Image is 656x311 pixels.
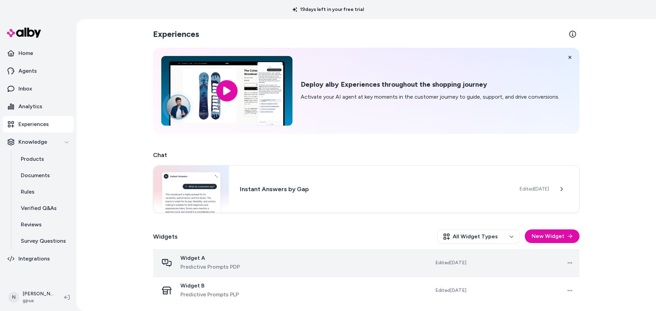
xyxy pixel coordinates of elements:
[180,263,240,271] span: Predictive Prompts PDP
[240,184,509,194] h3: Instant Answers by Gap
[21,204,57,212] p: Verified Q&As
[301,93,559,101] p: Activate your AI agent at key moments in the customer journey to guide, support, and drive conver...
[18,120,49,128] p: Experiences
[3,63,74,79] a: Agents
[3,134,74,150] button: Knowledge
[153,150,579,160] h2: Chat
[14,233,74,249] a: Survey Questions
[3,45,74,61] a: Home
[7,28,41,38] img: alby Logo
[14,216,74,233] a: Reviews
[21,188,35,196] p: Rules
[3,116,74,132] a: Experiences
[153,29,199,40] h2: Experiences
[153,166,229,213] img: Chat widget
[14,151,74,167] a: Products
[14,184,74,200] a: Rules
[18,49,33,57] p: Home
[4,286,59,308] button: N[PERSON_NAME]gpus
[520,186,549,193] span: Edited [DATE]
[23,297,53,304] span: gpus
[14,200,74,216] a: Verified Q&As
[3,81,74,97] a: Inbox
[435,259,466,266] span: Edited [DATE]
[18,255,50,263] p: Integrations
[3,98,74,115] a: Analytics
[14,167,74,184] a: Documents
[18,102,42,111] p: Analytics
[23,291,53,297] p: [PERSON_NAME]
[180,255,240,261] span: Widget A
[180,291,239,299] span: Predictive Prompts PLP
[525,229,579,243] button: New Widget
[18,138,47,146] p: Knowledge
[437,229,519,244] button: All Widget Types
[288,6,368,13] p: 19 days left in your free trial
[18,67,37,75] p: Agents
[21,155,44,163] p: Products
[435,287,466,294] span: Edited [DATE]
[8,292,19,303] span: N
[21,171,50,180] p: Documents
[3,251,74,267] a: Integrations
[21,221,42,229] p: Reviews
[21,237,66,245] p: Survey Questions
[301,80,559,89] h2: Deploy alby Experiences throughout the shopping journey
[153,232,178,241] h2: Widgets
[18,85,32,93] p: Inbox
[180,282,239,289] span: Widget B
[153,165,579,213] a: Chat widgetInstant Answers by GapEdited[DATE]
